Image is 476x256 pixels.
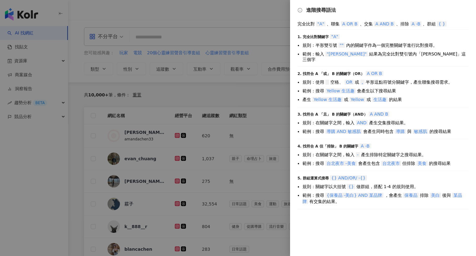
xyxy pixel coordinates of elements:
[366,71,383,76] span: A OR B
[403,193,419,198] span: 保養品
[413,129,428,134] span: 敏感肌
[345,80,354,85] span: OR
[381,161,401,166] span: 台北夜市
[360,80,364,85] span: ,
[430,193,441,198] span: 美白
[330,34,339,39] span: "A"
[338,43,345,48] span: ""
[316,21,325,26] span: "A"
[297,111,469,117] div: 3. 找符合 A 「且」 B 的關鍵字（AND）
[302,183,469,190] li: 規則：關鍵字以大括號 做群組，搭配 1-4 的規則使用。
[302,96,469,103] li: 產生 或 或 的結果
[297,143,469,149] div: 4. 找符合 A 但「排除」 B 的關鍵字
[302,79,469,85] li: 規則：使用 空格、 或 半形逗點符號分關鍵字，產生聯集搜尋需求。
[372,97,388,102] span: 生活趣
[297,33,469,40] div: 1. 完全比對關鍵字
[359,143,371,148] span: A -B
[356,152,360,157] span: -
[395,129,406,134] span: 導購
[302,88,469,94] li: 範例：搜尋 會產生以下搜尋結果
[302,192,469,205] li: 範例：搜尋 ，會產生 排除 後與 有交集的結果。
[416,161,428,166] span: 美食
[302,120,469,126] li: 規則：在關鍵字之間，輸入 產生交集搜尋結果。
[325,193,383,198] span: {保養品 -美白} AND 某品牌
[312,97,343,102] span: Yellow 生活趣
[374,21,395,26] span: A AND B
[325,161,357,166] span: 台北夜市 -美食
[325,88,356,93] span: Yellow 生活趣
[297,7,469,13] div: 進階搜尋語法
[297,175,469,181] div: 5. 群組運算式搜尋
[437,21,446,26] span: { }
[325,51,368,56] span: "[PERSON_NAME]"
[410,21,421,26] span: A -B
[325,129,362,134] span: 導購 AND 敏感肌
[341,21,359,26] span: A OR B
[302,160,469,166] li: 範例：搜尋 會產生包含 但排除 的搜尋結果
[302,128,469,135] li: 範例：搜尋 會產生同時包含 與 的搜尋結果
[347,184,355,189] span: {}
[356,120,368,125] span: AND
[369,112,390,117] span: A AND B
[297,70,469,77] div: 2. 找符合 A 「或」 B 的關鍵字（OR）
[302,51,469,62] li: 範例：輸入 結果為完全比對雙引號內「[PERSON_NAME]」這三個字
[297,21,469,27] div: 完全比對 、聯集 、交集 、排除 、群組
[302,152,469,158] li: 規則：在關鍵字之間，輸入 產生排除特定關鍵字之搜尋結果。
[350,97,365,102] span: Yellow
[302,42,469,48] li: 規則：半形雙引號 內的關鍵字作為一個完整關鍵字進行比對搜尋。
[330,175,367,180] span: {} AND/OR/ -{}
